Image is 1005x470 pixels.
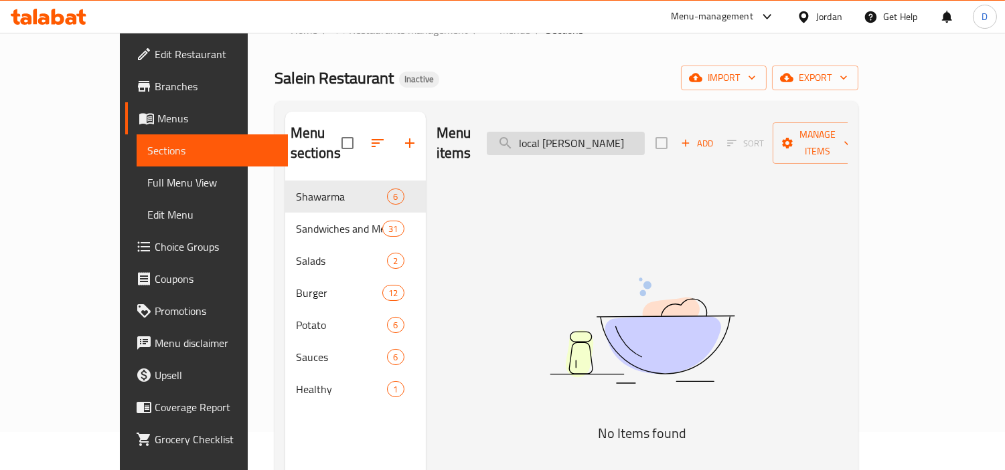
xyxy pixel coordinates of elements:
[157,110,277,126] span: Menus
[681,66,767,90] button: import
[394,127,426,159] button: Add section
[125,70,288,102] a: Branches
[473,22,478,38] li: /
[679,136,715,151] span: Add
[816,9,842,24] div: Jordan
[536,22,540,38] li: /
[982,9,988,24] span: D
[147,207,277,223] span: Edit Menu
[499,22,530,38] span: Menus
[333,129,362,157] span: Select all sections
[387,317,404,333] div: items
[437,123,471,163] h2: Menu items
[155,239,277,255] span: Choice Groups
[296,253,388,269] span: Salads
[285,245,426,277] div: Salads2
[137,199,288,231] a: Edit Menu
[671,9,753,25] div: Menu-management
[676,133,718,154] button: Add
[388,351,403,364] span: 6
[285,309,426,341] div: Potato6
[382,221,404,237] div: items
[137,134,288,166] a: Sections
[155,399,277,415] span: Coverage Report
[285,175,426,410] nav: Menu sections
[296,285,383,301] span: Burger
[296,349,388,365] span: Sauces
[155,367,277,383] span: Upsell
[125,423,288,455] a: Grocery Checklist
[285,213,426,245] div: Sandwiches and Meals31
[291,123,341,163] h2: Menu sections
[475,242,809,419] img: dish.svg
[692,70,756,86] span: import
[383,223,403,235] span: 31
[783,70,848,86] span: export
[475,423,809,444] h5: No Items found
[296,381,388,397] span: Healthy
[349,22,468,38] span: Restaurants management
[125,102,288,134] a: Menus
[155,271,277,287] span: Coupons
[125,359,288,391] a: Upsell
[125,263,288,295] a: Coupons
[125,231,288,263] a: Choice Groups
[275,21,858,39] nav: breadcrumb
[155,431,277,447] span: Grocery Checklist
[546,22,584,38] span: Sections
[147,142,277,158] span: Sections
[362,127,394,159] span: Sort sections
[388,319,403,332] span: 6
[125,38,288,70] a: Edit Restaurant
[388,255,403,267] span: 2
[285,373,426,405] div: Healthy1
[487,132,645,155] input: search
[137,166,288,199] a: Full Menu View
[773,122,862,164] button: Manage items
[783,126,852,160] span: Manage items
[399,74,439,85] span: Inactive
[155,46,277,62] span: Edit Restaurant
[296,317,388,333] span: Potato
[399,72,439,88] div: Inactive
[676,133,718,154] span: Add item
[155,78,277,94] span: Branches
[296,189,388,205] span: Shawarma
[387,253,404,269] div: items
[275,63,394,93] span: Salein Restaurant
[155,303,277,319] span: Promotions
[285,181,426,213] div: Shawarma6
[387,189,404,205] div: items
[388,383,403,396] span: 1
[382,285,404,301] div: items
[387,381,404,397] div: items
[155,335,277,351] span: Menu disclaimer
[323,22,327,38] li: /
[125,295,288,327] a: Promotions
[125,391,288,423] a: Coverage Report
[125,327,288,359] a: Menu disclaimer
[387,349,404,365] div: items
[333,21,468,39] a: Restaurants management
[285,341,426,373] div: Sauces6
[718,133,773,154] span: Select section first
[772,66,858,90] button: export
[383,287,403,300] span: 12
[275,22,317,38] a: Home
[296,221,383,237] span: Sandwiches and Meals
[285,277,426,309] div: Burger12
[388,191,403,203] span: 6
[483,21,530,39] a: Menus
[147,174,277,191] span: Full Menu View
